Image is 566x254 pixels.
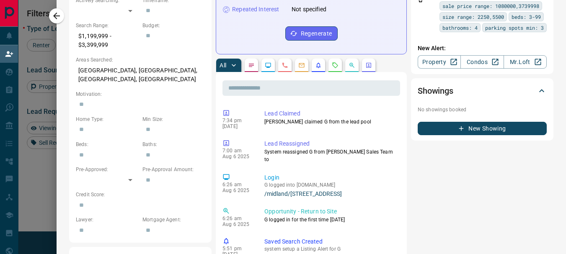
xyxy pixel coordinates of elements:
p: 5:51 pm [222,246,252,251]
p: Repeated Interest [232,5,279,14]
p: system setup a Listing Alert for G [264,246,397,252]
p: Lead Claimed [264,109,397,118]
h2: Showings [418,84,453,97]
p: Aug 6 2025 [222,154,252,159]
button: Regenerate [285,26,338,41]
div: Showings [418,81,547,101]
p: G logged into [DOMAIN_NAME] [264,182,397,188]
svg: Agent Actions [365,62,372,69]
p: Credit Score: [76,191,205,198]
p: Budget: [142,22,205,29]
p: Search Range: [76,22,138,29]
p: Home Type: [76,115,138,123]
a: Mr.Loft [504,55,547,69]
p: Not specified [292,5,326,14]
span: parking spots min: 3 [485,23,544,32]
p: [PERSON_NAME] claimed G from the lead pool [264,118,397,126]
p: Saved Search Created [264,237,397,246]
p: [GEOGRAPHIC_DATA], [GEOGRAPHIC_DATA], [GEOGRAPHIC_DATA], [GEOGRAPHIC_DATA] [76,64,205,86]
p: Aug 6 2025 [222,221,252,227]
p: Pre-Approval Amount: [142,166,205,173]
span: size range: 2250,5500 [442,13,504,21]
p: 6:26 am [222,216,252,221]
svg: Notes [248,62,255,69]
p: Lawyer: [76,216,138,223]
svg: Calls [282,62,288,69]
p: Lead Reassigned [264,139,397,148]
span: beds: 3-99 [512,13,541,21]
p: No showings booked [418,106,547,113]
p: 7:34 pm [222,118,252,123]
svg: Lead Browsing Activity [265,62,271,69]
p: 7:00 am [222,148,252,154]
a: /midland/[STREET_ADDRESS] [264,190,397,197]
p: Motivation: [76,90,205,98]
p: Min Size: [142,115,205,123]
p: All [220,62,226,68]
p: G logged in for the first time [DATE] [264,216,397,223]
p: New Alert: [418,44,547,53]
p: Areas Searched: [76,56,205,64]
span: sale price range: 1080000,3739998 [442,2,539,10]
p: Pre-Approved: [76,166,138,173]
p: Mortgage Agent: [142,216,205,223]
p: Beds: [76,141,138,148]
svg: Requests [332,62,339,69]
p: $1,199,999 - $3,399,999 [76,29,138,52]
p: Login [264,173,397,182]
button: New Showing [418,122,547,135]
svg: Opportunities [349,62,355,69]
p: [DATE] [222,123,252,129]
p: 6:26 am [222,182,252,187]
p: Aug 6 2025 [222,187,252,193]
p: Opportunity - Return to Site [264,207,397,216]
svg: Emails [298,62,305,69]
a: Property [418,55,461,69]
svg: Listing Alerts [315,62,322,69]
p: Baths: [142,141,205,148]
p: System reassigned G from [PERSON_NAME] Sales Team to [264,148,397,163]
a: Condos [460,55,504,69]
span: bathrooms: 4 [442,23,478,32]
